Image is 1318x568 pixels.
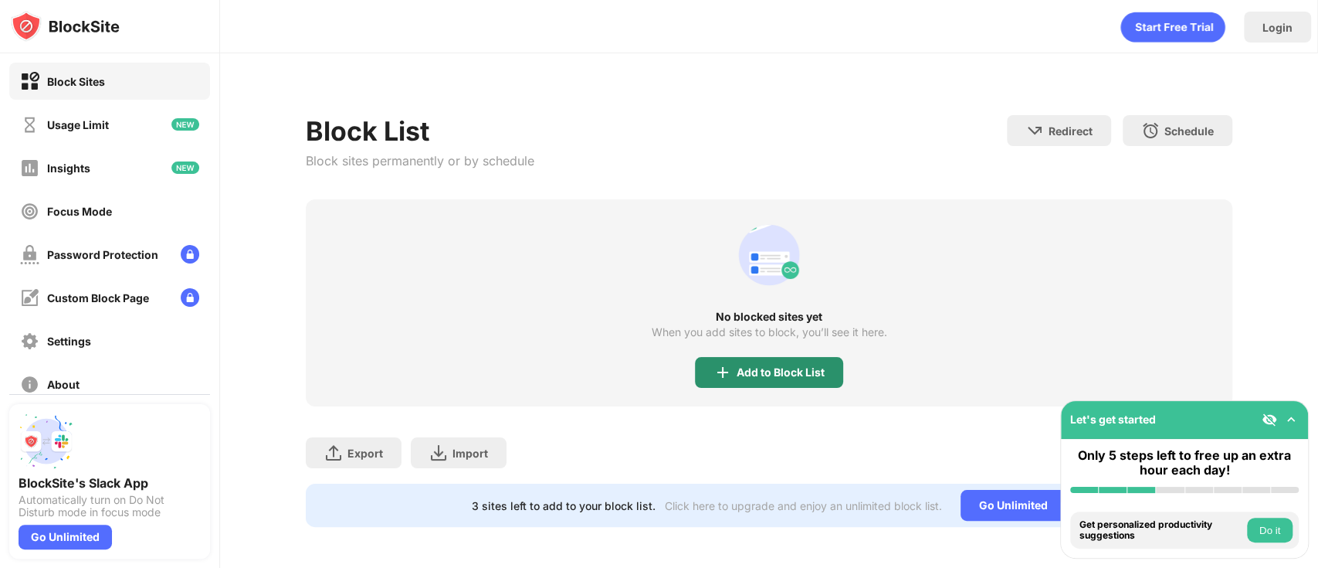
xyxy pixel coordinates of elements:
[737,366,825,379] div: Add to Block List
[47,118,109,131] div: Usage Limit
[181,245,199,264] img: lock-menu.svg
[665,499,942,512] div: Click here to upgrade and enjoy an unlimited block list.
[1164,124,1214,138] div: Schedule
[47,291,149,304] div: Custom Block Page
[306,115,534,147] div: Block List
[1262,21,1293,34] div: Login
[20,245,39,264] img: password-protection-off.svg
[47,162,90,175] div: Insights
[47,335,91,348] div: Settings
[181,288,199,307] img: lock-menu.svg
[171,118,199,131] img: new-icon.svg
[19,525,112,549] div: Go Unlimited
[306,311,1232,323] div: No blocked sites yet
[20,288,39,308] img: customize-block-page-off.svg
[1070,448,1299,478] div: Only 5 steps left to free up an extra hour each day!
[19,413,74,469] img: push-slack.svg
[452,447,488,460] div: Import
[11,11,120,42] img: logo-blocksite.svg
[961,490,1066,521] div: Go Unlimited
[20,332,39,351] img: settings-off.svg
[171,162,199,174] img: new-icon.svg
[47,75,105,88] div: Block Sites
[20,202,39,221] img: focus-off.svg
[306,153,534,168] div: Block sites permanently or by schedule
[20,115,39,134] img: time-usage-off.svg
[47,205,112,218] div: Focus Mode
[19,494,201,519] div: Automatically turn on Do Not Disturb mode in focus mode
[20,375,39,394] img: about-off.svg
[1247,518,1293,542] button: Do it
[20,72,39,91] img: block-on.svg
[1070,413,1156,426] div: Let's get started
[20,158,39,178] img: insights-off.svg
[1079,519,1243,542] div: Get personalized productivity suggestions
[1262,412,1277,427] img: eye-not-visible.svg
[47,248,158,261] div: Password Protection
[19,475,201,491] div: BlockSite's Slack App
[1283,412,1299,427] img: omni-setup-toggle.svg
[1120,12,1225,43] div: animation
[652,326,887,338] div: When you add sites to block, you’ll see it here.
[472,499,656,512] div: 3 sites left to add to your block list.
[1049,124,1093,138] div: Redirect
[47,378,80,391] div: About
[347,447,383,460] div: Export
[732,218,806,292] div: animation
